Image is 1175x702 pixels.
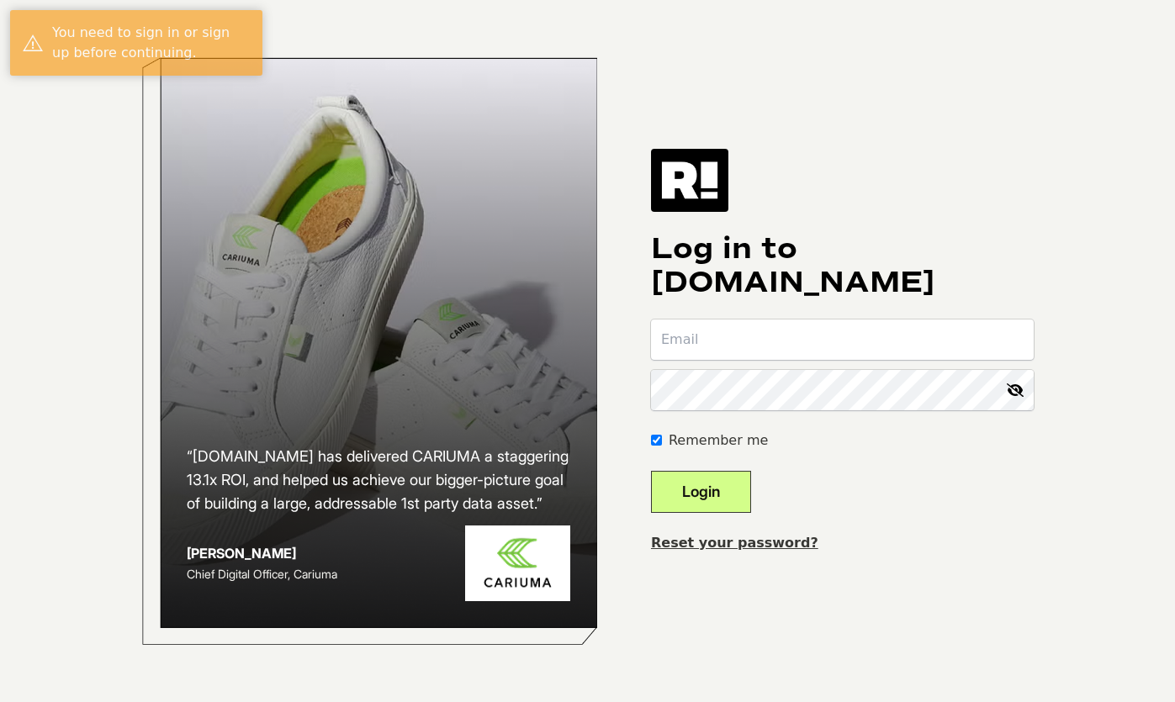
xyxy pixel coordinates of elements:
img: Retention.com [651,149,728,211]
span: Chief Digital Officer, Cariuma [187,567,337,581]
h2: “[DOMAIN_NAME] has delivered CARIUMA a staggering 13.1x ROI, and helped us achieve our bigger-pic... [187,445,570,515]
button: Login [651,471,751,513]
input: Email [651,319,1034,360]
img: Cariuma [465,525,570,602]
strong: [PERSON_NAME] [187,545,296,562]
div: You need to sign in or sign up before continuing. [52,23,250,63]
h1: Log in to [DOMAIN_NAME] [651,232,1034,299]
a: Reset your password? [651,535,818,551]
label: Remember me [669,430,768,451]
